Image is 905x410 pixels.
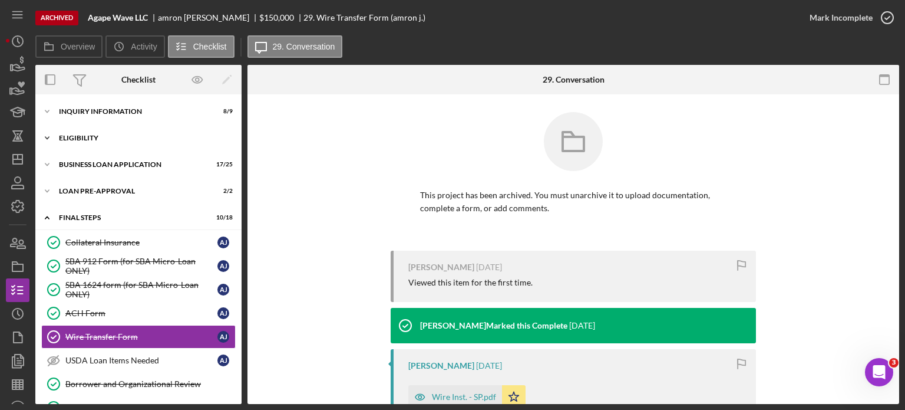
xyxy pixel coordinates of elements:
[217,307,229,319] div: a j
[41,231,236,254] a: Collateral Insuranceaj
[212,188,233,195] div: 2 / 2
[247,35,343,58] button: 29. Conversation
[476,361,502,370] time: 2024-07-31 13:59
[131,42,157,51] label: Activity
[476,263,502,272] time: 2024-07-31 14:15
[65,332,217,342] div: Wire Transfer Form
[65,280,217,299] div: SBA 1624 form (for SBA Micro-Loan ONLY)
[217,355,229,366] div: a j
[408,361,474,370] div: [PERSON_NAME]
[59,214,203,221] div: FINAL STEPS
[217,260,229,272] div: a j
[212,214,233,221] div: 10 / 18
[41,372,236,396] a: Borrower and Organizational Review
[59,108,203,115] div: INQUIRY INFORMATION
[65,356,217,365] div: USDA Loan Items Needed
[303,13,425,22] div: 29. Wire Transfer Form (amron j.)
[59,188,203,195] div: LOAN PRE-APPROVAL
[35,11,78,25] div: Archived
[217,237,229,248] div: a j
[420,321,567,330] div: [PERSON_NAME] Marked this Complete
[217,284,229,296] div: a j
[865,358,893,386] iframe: Intercom live chat
[61,42,95,51] label: Overview
[217,331,229,343] div: a j
[889,358,899,368] span: 3
[35,35,103,58] button: Overview
[158,13,259,22] div: amron [PERSON_NAME]
[41,254,236,278] a: SBA 912 Form (for SBA Micro-Loan ONLY)aj
[432,392,496,402] div: Wire Inst. - SP.pdf
[59,135,227,142] div: ELIGIBILITY
[212,161,233,168] div: 17 / 25
[543,75,605,84] div: 29. Conversation
[408,278,533,287] div: Viewed this item for the first time.
[41,301,236,325] a: ACH Formaj
[212,108,233,115] div: 8 / 9
[420,189,726,215] p: This project has been archived. You must unarchive it to upload documentation, complete a form, o...
[168,35,234,58] button: Checklist
[41,325,236,349] a: Wire Transfer Formaj
[65,238,217,247] div: Collateral Insurance
[408,263,474,272] div: [PERSON_NAME]
[105,35,164,58] button: Activity
[65,309,217,318] div: ACH Form
[569,321,595,330] time: 2024-07-31 13:59
[65,257,217,275] div: SBA 912 Form (for SBA Micro-Loan ONLY)
[810,6,873,29] div: Mark Incomplete
[798,6,899,29] button: Mark Incomplete
[259,13,294,22] div: $150,000
[88,13,148,22] b: Agape Wave LLC
[41,349,236,372] a: USDA Loan Items Neededaj
[193,42,227,51] label: Checklist
[273,42,335,51] label: 29. Conversation
[65,379,235,389] div: Borrower and Organizational Review
[41,278,236,301] a: SBA 1624 form (for SBA Micro-Loan ONLY)aj
[59,161,203,168] div: BUSINESS LOAN APPLICATION
[121,75,156,84] div: Checklist
[408,385,526,409] button: Wire Inst. - SP.pdf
